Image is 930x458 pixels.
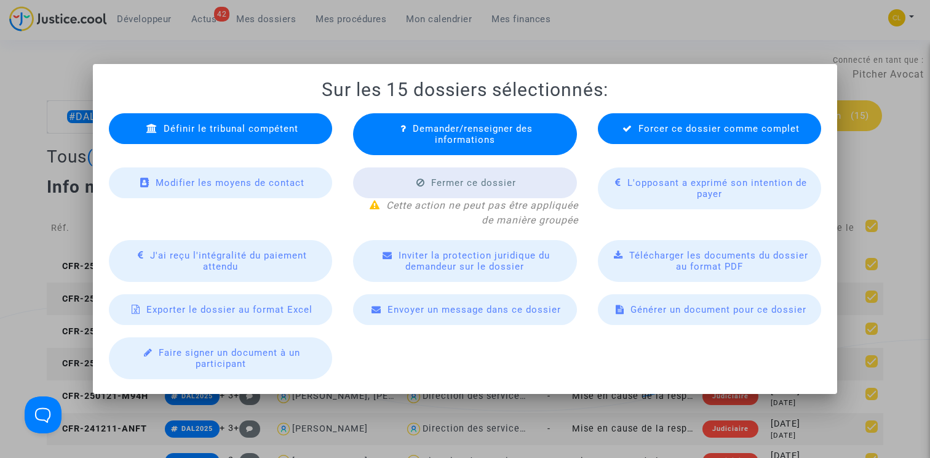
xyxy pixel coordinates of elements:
span: Envoyer un message dans ce dossier [387,304,561,315]
span: Générer un document pour ce dossier [630,304,806,315]
span: Exporter le dossier au format Excel [146,304,312,315]
span: Demander/renseigner des informations [413,123,533,145]
span: Définir le tribunal compétent [164,123,298,134]
iframe: Help Scout Beacon - Open [25,396,62,433]
span: Faire signer un document à un participant [159,347,300,369]
span: J'ai reçu l'intégralité du paiement attendu [150,250,307,272]
span: Télécharger les documents du dossier au format PDF [629,250,808,272]
i: Cette action ne peut pas être appliquée de manière groupée [386,199,578,226]
span: Inviter la protection juridique du demandeur sur le dossier [399,250,550,272]
span: Forcer ce dossier comme complet [638,123,800,134]
span: Fermer ce dossier [431,177,516,188]
span: L'opposant a exprimé son intention de payer [627,177,807,199]
span: Modifier les moyens de contact [156,177,304,188]
h1: Sur les 15 dossiers sélectionnés: [108,79,822,101]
